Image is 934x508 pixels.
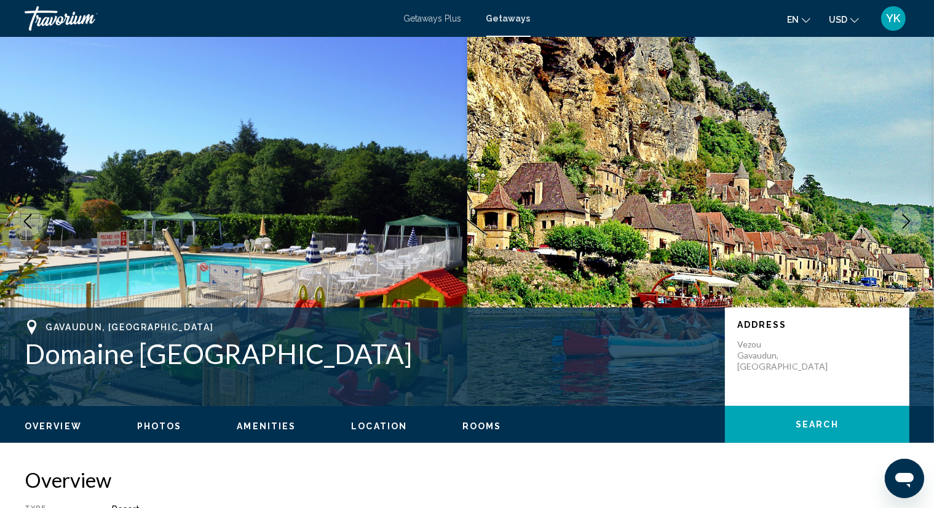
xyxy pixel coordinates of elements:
a: Getaways [486,14,531,23]
button: User Menu [877,6,909,31]
span: Overview [25,421,82,431]
h2: Overview [25,467,909,492]
button: Photos [137,421,182,432]
span: Amenities [237,421,296,431]
span: USD [829,15,847,25]
button: Previous image [12,206,43,237]
button: Change currency [829,10,859,28]
span: Gavaudun, [GEOGRAPHIC_DATA] [46,322,213,332]
span: Location [351,421,407,431]
button: Change language [787,10,810,28]
span: Search [796,420,839,430]
a: Getaways Plus [404,14,462,23]
iframe: Кнопка запуска окна обмена сообщениями [885,459,924,498]
button: Amenities [237,421,296,432]
p: Address [737,320,897,330]
p: Vezou Gavaudun, [GEOGRAPHIC_DATA] [737,339,836,372]
span: Rooms [462,421,502,431]
button: Next image [891,206,922,237]
button: Overview [25,421,82,432]
span: Photos [137,421,182,431]
button: Location [351,421,407,432]
h1: Domaine [GEOGRAPHIC_DATA] [25,338,713,370]
span: en [787,15,799,25]
button: Rooms [462,421,502,432]
a: Travorium [25,6,392,31]
span: YK [887,12,901,25]
button: Search [725,406,909,443]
